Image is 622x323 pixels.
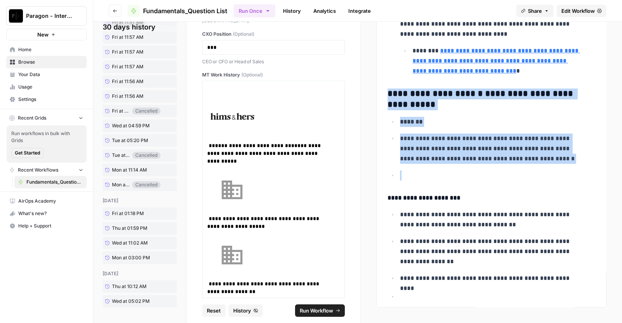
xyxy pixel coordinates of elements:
[103,270,177,277] div: [DATE]
[207,230,257,280] img: 119636
[6,56,87,68] a: Browse
[103,252,161,264] a: Mon at 03:00 PM
[557,5,606,17] a: Edit Workflow
[6,93,87,106] a: Settings
[18,222,83,229] span: Help + Support
[112,34,143,41] span: Fri at 11:57 AM
[6,29,87,40] button: New
[202,31,345,38] label: CXO Position
[6,68,87,81] a: Your Data
[128,5,227,17] a: Fundamentals_Question List
[561,7,595,15] span: Edit Workflow
[234,4,275,17] button: Run Once
[295,304,345,317] button: Run Workflow
[112,181,130,188] span: Mon at 11:06 AM
[18,96,83,103] span: Settings
[112,137,148,144] span: Tue at 05:20 PM
[207,165,257,215] img: 119619
[300,307,333,314] span: Run Workflow
[103,164,161,176] a: Mon at 11:14 AM
[103,280,161,293] a: Thu at 10:12 AM
[6,207,87,220] button: What's new?
[112,122,150,129] span: Wed at 04:59 PM
[6,164,87,176] button: Recent Workflows
[233,31,254,38] span: (Optional)
[112,283,147,290] span: Thu at 10:12 AM
[132,152,161,159] div: Cancelled
[202,58,345,66] p: CEO or CFO or Head of Sales
[143,6,227,16] span: Fundamentals_Question List
[103,105,132,117] a: Fri at 11:56 AM
[18,83,83,90] span: Usage
[103,237,161,249] a: Wed at 11:02 AM
[103,120,161,132] a: Wed at 04:59 PM
[15,149,40,156] span: Get Started
[112,49,143,56] span: Fri at 11:57 AM
[103,295,161,307] a: Wed at 05:02 PM
[103,149,132,161] a: Tue at 02:19 PM
[112,63,143,70] span: Fri at 11:57 AM
[9,9,23,23] img: Paragon - Internal Usage Logo
[26,12,73,20] span: Paragon - Internal Usage
[241,71,263,78] span: (Optional)
[112,108,130,115] span: Fri at 11:56 AM
[103,31,161,43] a: Fri at 11:57 AM
[6,220,87,232] button: Help + Support
[202,304,225,317] button: Reset
[233,307,251,314] span: History
[6,195,87,207] a: AirOps Academy
[11,148,44,158] button: Get Started
[229,304,263,317] button: History
[7,208,86,219] div: What's new?
[18,59,83,66] span: Browse
[132,181,161,188] div: Cancelled
[6,6,87,26] button: Workspace: Paragon - Internal Usage
[11,130,82,144] span: Run workflows in bulk with Grids
[207,307,221,314] span: Reset
[18,198,83,205] span: AirOps Academy
[112,254,150,261] span: Mon at 03:00 PM
[103,22,177,33] h2: 30 days history
[103,179,132,191] a: Mon at 11:06 AM
[112,78,143,85] span: Fri at 11:56 AM
[37,31,49,38] span: New
[516,5,554,17] button: Share
[103,46,161,58] a: Fri at 11:57 AM
[528,7,542,15] span: Share
[112,225,147,232] span: Thu at 01:59 PM
[103,75,161,88] a: Fri at 11:56 AM
[26,179,83,186] span: Fundamentals_Question List
[132,108,161,115] div: Cancelled
[18,167,58,174] span: Recent Workflows
[112,152,130,159] span: Tue at 02:19 PM
[202,71,345,78] label: MT Work History
[103,207,161,220] a: Fri at 01:18 PM
[103,197,177,204] div: [DATE]
[6,43,87,56] a: Home
[18,115,46,122] span: Recent Grids
[112,167,147,174] span: Mon at 11:14 AM
[112,210,144,217] span: Fri at 01:18 PM
[6,81,87,93] a: Usage
[344,5,376,17] a: Integrate
[103,90,161,102] a: Fri at 11:56 AM
[309,5,341,17] a: Analytics
[103,61,161,73] a: Fri at 11:57 AM
[112,298,150,305] span: Wed at 05:02 PM
[112,240,148,247] span: Wed at 11:02 AM
[18,46,83,53] span: Home
[103,222,161,234] a: Thu at 01:59 PM
[112,93,143,100] span: Fri at 11:56 AM
[278,5,306,17] a: History
[14,176,87,188] a: Fundamentals_Question List
[18,71,83,78] span: Your Data
[6,112,87,124] button: Recent Grids
[103,134,161,147] a: Tue at 05:20 PM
